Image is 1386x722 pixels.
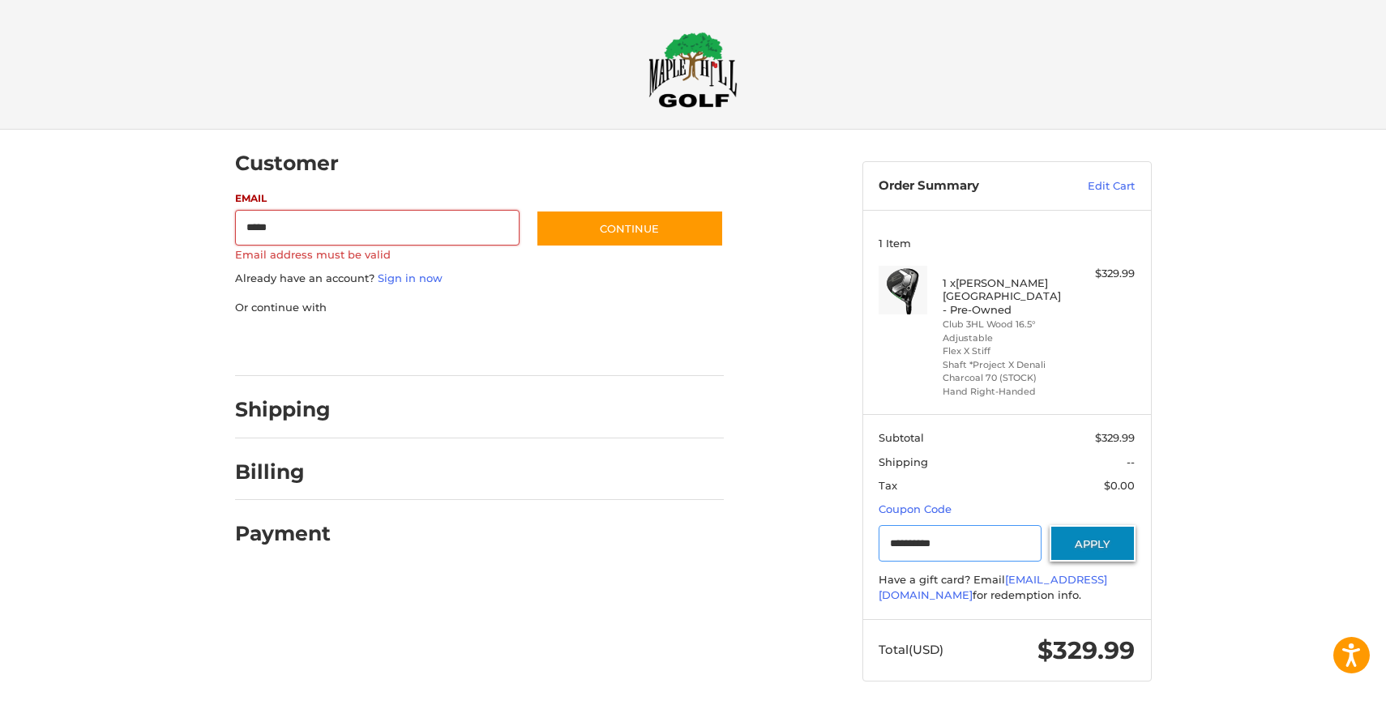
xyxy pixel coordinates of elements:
[648,32,738,108] img: Maple Hill Golf
[1095,431,1135,444] span: $329.99
[943,276,1067,316] h4: 1 x [PERSON_NAME][GEOGRAPHIC_DATA] - Pre-Owned
[879,642,943,657] span: Total (USD)
[229,331,351,361] iframe: PayPal-paypal
[504,331,626,361] iframe: PayPal-venmo
[378,271,443,284] a: Sign in now
[1053,178,1135,194] a: Edit Cart
[235,459,330,485] h2: Billing
[879,572,1135,604] div: Have a gift card? Email for redemption info.
[879,431,924,444] span: Subtotal
[235,191,520,206] label: Email
[235,151,339,176] h2: Customer
[879,455,928,468] span: Shipping
[235,300,724,316] p: Or continue with
[879,178,1053,194] h3: Order Summary
[235,248,520,261] label: Email address must be valid
[879,479,897,492] span: Tax
[943,385,1067,399] li: Hand Right-Handed
[536,210,724,247] button: Continue
[879,525,1042,562] input: Gift Certificate or Coupon Code
[943,318,1067,344] li: Club 3HL Wood 16.5° Adjustable
[943,358,1067,385] li: Shaft *Project X Denali Charcoal 70 (STOCK)
[367,331,489,361] iframe: PayPal-paylater
[235,271,724,287] p: Already have an account?
[879,237,1135,250] h3: 1 Item
[1127,455,1135,468] span: --
[1050,525,1136,562] button: Apply
[235,521,331,546] h2: Payment
[1037,635,1135,665] span: $329.99
[1071,266,1135,282] div: $329.99
[1104,479,1135,492] span: $0.00
[235,397,331,422] h2: Shipping
[943,344,1067,358] li: Flex X Stiff
[879,502,952,515] a: Coupon Code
